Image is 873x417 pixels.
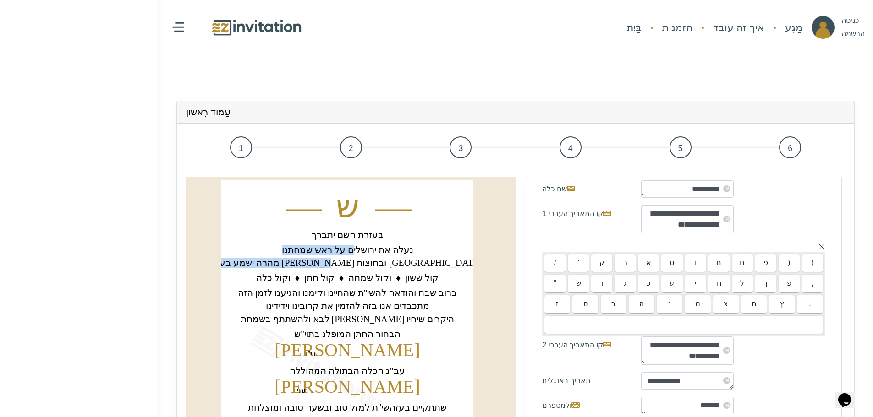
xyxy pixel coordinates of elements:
font: 4 [568,144,573,153]
font: תאריך באנגלית [542,377,590,385]
a: מַגָע [780,16,807,40]
text: ‏[PERSON_NAME]‏ [275,376,420,397]
font: 6 [788,144,792,153]
img: logo.png [211,18,302,38]
font: קו התאריך העברי 1 [542,210,603,217]
a: 5 [626,133,736,162]
a: 4 [516,133,626,162]
font: איקס [724,347,730,365]
text: ‏בעזרת השם יתברך‏ [312,230,384,240]
font: מַגָע [785,22,802,33]
font: איקס [724,185,730,204]
text: ‏ני"ו‏ [306,350,315,357]
font: ולמספרם [542,401,571,409]
font: קו התאריך העברי 2 [542,341,603,349]
font: שם כלה [542,185,566,193]
text: ‏מתכבדים אנו בזה להזמין את קרובינו וידידינו‏ [266,301,429,311]
text: ‏לבא ולהשתתף בשמחת [PERSON_NAME] היקרים שיחיו‏ [241,314,455,324]
font: 5 [678,144,683,153]
text: ‏קול ששון ♦ וקול שמחה ♦ קול חתן ♦ וקול כלה‏ [256,273,439,283]
img: ico_account.png [812,16,835,39]
font: הזמנות [662,22,692,33]
font: בַּיִת [627,22,642,33]
a: 2 [296,133,406,162]
a: איך זה עובד [708,16,769,40]
text: ‏מהרה ישמע בערי [PERSON_NAME] ובחוצות [GEOGRAPHIC_DATA]‏ [213,258,483,268]
font: איקס [724,377,730,395]
text: ‏ש‏ [336,188,359,225]
text: ‏שתתקיים בעזהשי''ת למזל טוב ובשעה טובה ומוצלחת‏ [248,402,447,412]
a: 6 [735,133,845,162]
iframe: ווידג'ט צ'אט [835,380,864,408]
text: ‏תחי'‏ [296,386,308,394]
text: ‏נעלה את ירושלים על ראש שמחתנו‏ [282,245,413,255]
font: איקס [724,215,730,234]
a: הזמנות [658,16,697,40]
font: איך זה עובד [713,22,764,33]
text: ‏הבחור החתן המופלג בתוי"ש‏ [294,329,401,339]
font: 3 [458,144,463,153]
text: ‏עב"ג הכלה הבתולה המהוללה‏ [290,366,405,376]
font: כניסה [841,16,859,24]
a: בַּיִת [622,16,646,40]
text: ‏[PERSON_NAME]‏ [275,340,420,360]
text: ‏ברוב שבח והודאה להשי''ת שהחיינו וקימנו והגיענו לזמן הזה‏ [238,288,457,298]
font: 2 [348,144,353,153]
font: עַמוּד רִאשׁוֹן [186,107,231,117]
font: הרשמה [841,30,865,38]
a: 1 [186,133,296,162]
font: 1 [239,144,243,153]
a: 3 [406,133,516,162]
